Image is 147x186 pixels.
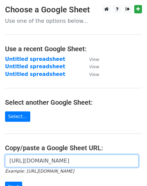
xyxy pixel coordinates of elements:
[89,57,99,62] small: View
[5,45,142,53] h4: Use a recent Google Sheet:
[89,64,99,69] small: View
[82,56,99,62] a: View
[89,72,99,77] small: View
[5,144,142,152] h4: Copy/paste a Google Sheet URL:
[5,155,139,167] input: Paste your Google Sheet URL here
[82,71,99,77] a: View
[5,64,65,70] a: Untitled spreadsheet
[5,71,65,77] a: Untitled spreadsheet
[5,98,142,106] h4: Select another Google Sheet:
[5,5,142,15] h3: Choose a Google Sheet
[113,154,147,186] iframe: Chat Widget
[82,64,99,70] a: View
[5,56,65,62] a: Untitled spreadsheet
[5,169,74,174] small: Example: [URL][DOMAIN_NAME]
[5,111,30,122] a: Select...
[5,17,142,24] p: Use one of the options below...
